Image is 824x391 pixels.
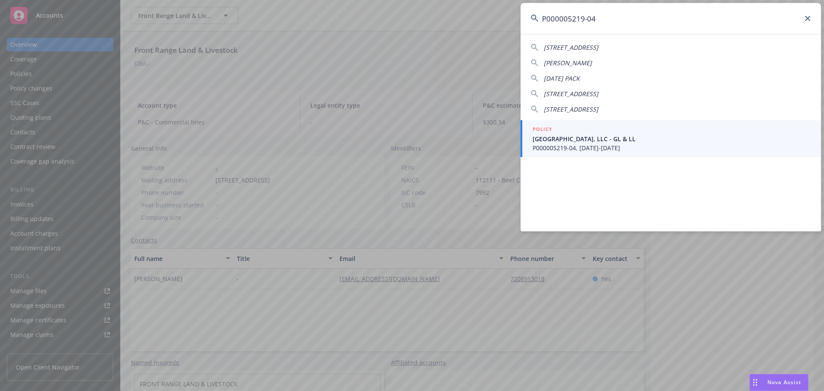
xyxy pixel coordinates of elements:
[521,120,821,157] a: POLICY[GEOGRAPHIC_DATA], LLC - GL & LLP000005219-04, [DATE]-[DATE]
[544,105,598,113] span: [STREET_ADDRESS]
[767,379,801,386] span: Nova Assist
[750,374,760,391] div: Drag to move
[544,90,598,98] span: [STREET_ADDRESS]
[749,374,809,391] button: Nova Assist
[533,134,811,143] span: [GEOGRAPHIC_DATA], LLC - GL & LL
[533,125,552,133] h5: POLICY
[544,59,592,67] span: [PERSON_NAME]
[544,74,580,82] span: [DATE] PACK
[544,43,598,52] span: [STREET_ADDRESS]
[521,3,821,34] input: Search...
[533,143,811,152] span: P000005219-04, [DATE]-[DATE]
